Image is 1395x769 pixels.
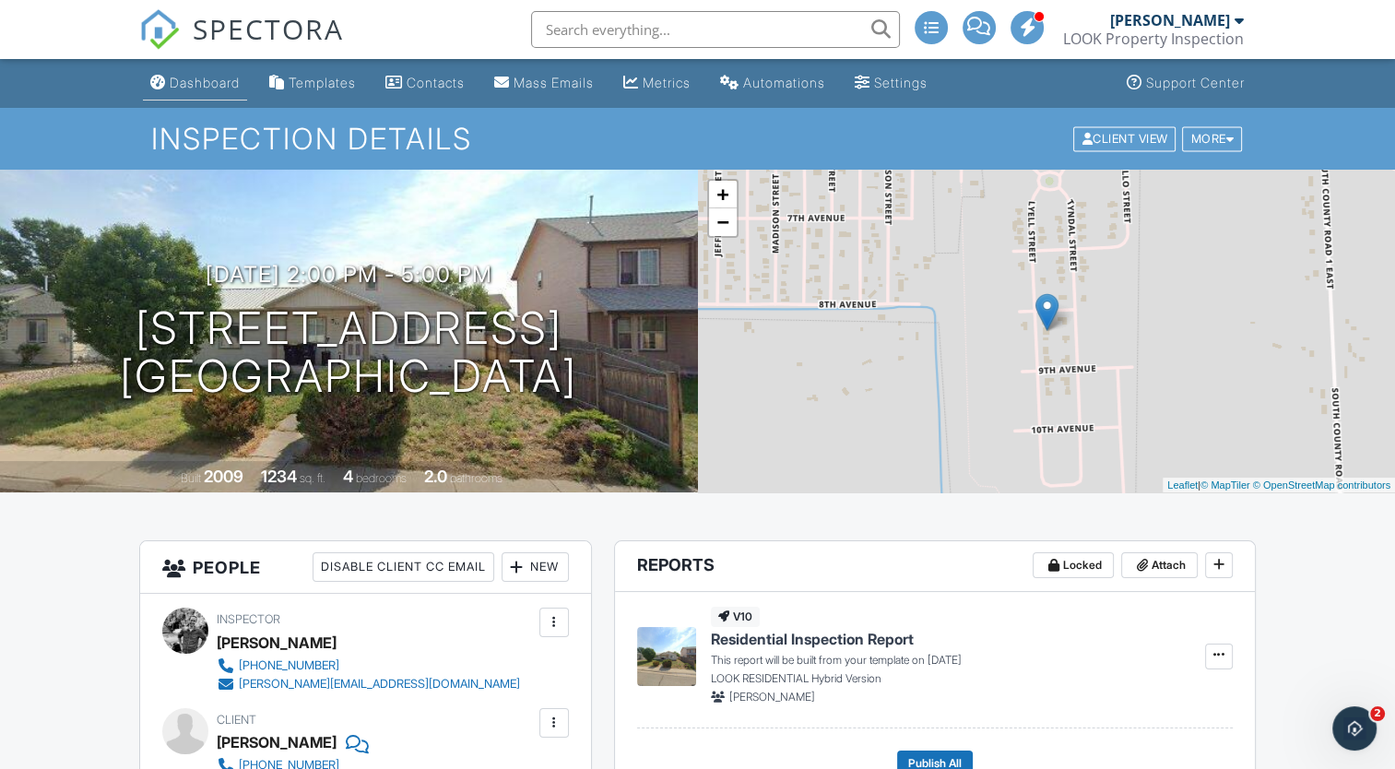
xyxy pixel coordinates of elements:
[217,657,520,675] a: [PHONE_NUMBER]
[139,25,344,64] a: SPECTORA
[151,123,1244,155] h1: Inspection Details
[343,467,353,486] div: 4
[378,66,472,101] a: Contacts
[643,75,691,90] div: Metrics
[313,552,494,582] div: Disable Client CC Email
[709,181,737,208] a: Zoom in
[170,75,240,90] div: Dashboard
[262,66,363,101] a: Templates
[713,66,833,101] a: Automations (Advanced)
[1073,126,1176,151] div: Client View
[120,304,577,402] h1: [STREET_ADDRESS] [GEOGRAPHIC_DATA]
[217,675,520,693] a: [PERSON_NAME][EMAIL_ADDRESS][DOMAIN_NAME]
[261,467,297,486] div: 1234
[193,9,344,48] span: SPECTORA
[217,612,280,626] span: Inspector
[514,75,594,90] div: Mass Emails
[709,208,737,236] a: Zoom out
[300,471,325,485] span: sq. ft.
[204,467,243,486] div: 2009
[424,467,447,486] div: 2.0
[1332,706,1377,751] iframe: Intercom live chat
[1071,131,1180,145] a: Client View
[1182,126,1242,151] div: More
[139,9,180,50] img: The Best Home Inspection Software - Spectora
[1163,478,1395,493] div: |
[1370,706,1385,721] span: 2
[407,75,465,90] div: Contacts
[181,471,201,485] span: Built
[239,677,520,692] div: [PERSON_NAME][EMAIL_ADDRESS][DOMAIN_NAME]
[143,66,247,101] a: Dashboard
[217,713,256,727] span: Client
[356,471,407,485] span: bedrooms
[217,728,337,756] div: [PERSON_NAME]
[616,66,698,101] a: Metrics
[1146,75,1245,90] div: Support Center
[140,541,590,594] h3: People
[847,66,935,101] a: Settings
[217,629,337,657] div: [PERSON_NAME]
[1253,479,1390,491] a: © OpenStreetMap contributors
[289,75,356,90] div: Templates
[487,66,601,101] a: Mass Emails
[743,75,825,90] div: Automations
[206,262,492,287] h3: [DATE] 2:00 pm - 5:00 pm
[1200,479,1250,491] a: © MapTiler
[1110,11,1230,30] div: [PERSON_NAME]
[1119,66,1252,101] a: Support Center
[874,75,928,90] div: Settings
[1167,479,1198,491] a: Leaflet
[450,471,502,485] span: bathrooms
[502,552,569,582] div: New
[239,658,339,673] div: [PHONE_NUMBER]
[1063,30,1244,48] div: LOOK Property Inspection
[531,11,900,48] input: Search everything...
